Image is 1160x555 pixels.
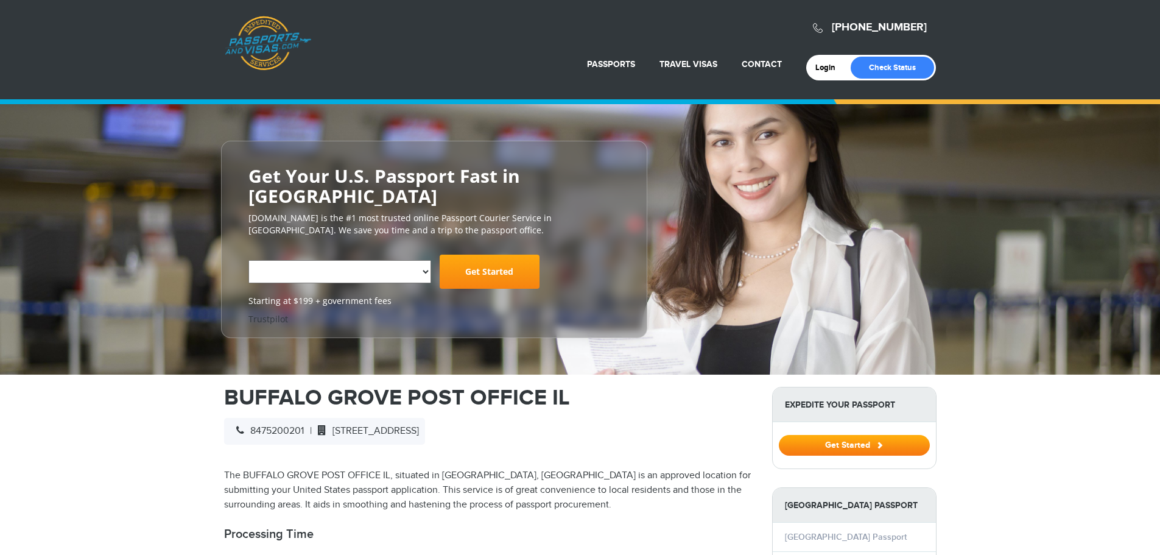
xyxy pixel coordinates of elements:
a: Contact [742,59,782,69]
strong: [GEOGRAPHIC_DATA] Passport [773,488,936,523]
p: [DOMAIN_NAME] is the #1 most trusted online Passport Courier Service in [GEOGRAPHIC_DATA]. We sav... [248,212,620,236]
a: Get Started [440,255,540,289]
a: Travel Visas [659,59,717,69]
a: Login [815,63,844,72]
a: Get Started [779,440,930,450]
a: Trustpilot [248,313,288,325]
a: [GEOGRAPHIC_DATA] Passport [785,532,907,542]
a: [PHONE_NUMBER] [832,21,927,34]
div: | [224,418,425,445]
span: Starting at $199 + government fees [248,295,620,307]
h2: Processing Time [224,527,754,542]
a: Passports & [DOMAIN_NAME] [225,16,311,71]
a: Check Status [851,57,934,79]
span: [STREET_ADDRESS] [312,425,419,437]
p: The BUFFALO GROVE POST OFFICE IL, situated in [GEOGRAPHIC_DATA], [GEOGRAPHIC_DATA] is an approved... [224,468,754,512]
h1: BUFFALO GROVE POST OFFICE IL [224,387,754,409]
strong: Expedite Your Passport [773,387,936,422]
span: 8475200201 [230,425,304,437]
button: Get Started [779,435,930,456]
h2: Get Your U.S. Passport Fast in [GEOGRAPHIC_DATA] [248,166,620,206]
a: Passports [587,59,635,69]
